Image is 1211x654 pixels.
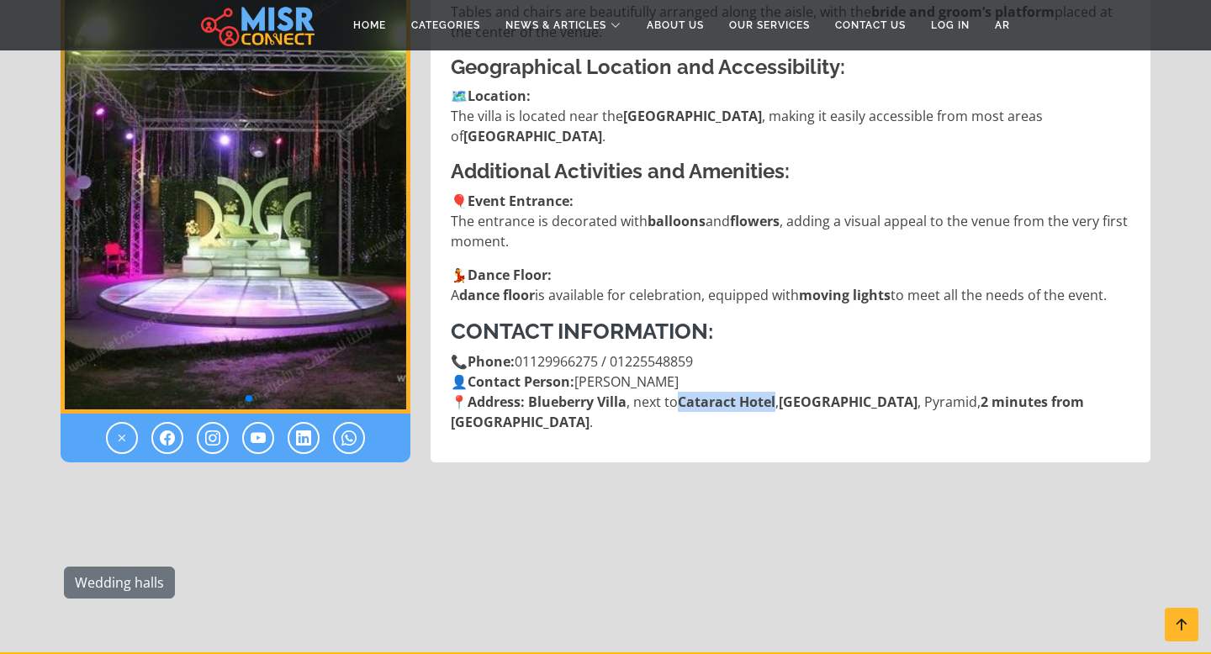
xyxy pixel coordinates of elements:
span: Go to slide 1 [219,395,225,402]
p: 💃 A is available for celebration, equipped with to meet all the needs of the event. [451,265,1134,305]
strong: Event Entrance: [468,192,574,210]
strong: dance floor [459,286,535,304]
p: 🗺️ The villa is located near the , making it easily accessible from most areas of . [451,86,1134,146]
strong: [GEOGRAPHIC_DATA] [623,107,762,125]
a: Our Services [717,9,822,41]
a: AR [982,9,1023,41]
span: Go to slide 3 [246,395,252,402]
a: Categories [399,9,493,41]
strong: Blueberry Villa [528,393,627,411]
a: About Us [634,9,717,41]
strong: Cataract Hotel [678,393,775,411]
strong: Phone: [468,352,515,371]
p: 🎈 The entrance is decorated with and , adding a visual appeal to the venue from the very first mo... [451,191,1134,251]
a: Contact Us [822,9,918,41]
strong: balloons [648,212,706,230]
strong: [GEOGRAPHIC_DATA] [463,127,602,145]
strong: Additional Activities and Amenities: [451,159,790,183]
strong: Contact Person: [468,372,574,391]
strong: Dance Floor: [468,266,552,284]
a: Log in [918,9,982,41]
strong: Contact Information: [451,319,713,344]
strong: Address: [468,393,525,411]
span: Go to slide 2 [232,395,239,402]
strong: Geographical Location and Accessibility: [451,55,845,79]
a: News & Articles [493,9,634,41]
p: 📞 01129966275 / 01225548859 👤 [PERSON_NAME] 📍 , next to , , Pyramid, . [451,351,1134,432]
strong: Location: [468,87,531,105]
strong: 2 minutes from [GEOGRAPHIC_DATA] [451,393,1084,431]
strong: moving lights [799,286,891,304]
img: main.misr_connect [201,4,314,46]
strong: flowers [730,212,780,230]
strong: [GEOGRAPHIC_DATA] [779,393,918,411]
a: Wedding halls [64,567,175,599]
span: News & Articles [505,18,606,33]
a: Home [341,9,399,41]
